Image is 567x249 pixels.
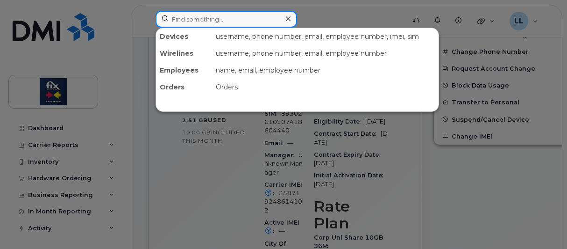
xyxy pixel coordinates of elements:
div: name, email, employee number [212,62,439,79]
div: Wirelines [156,45,212,62]
div: Orders [212,79,439,95]
input: Find something... [156,11,297,28]
div: Orders [156,79,212,95]
div: Employees [156,62,212,79]
div: Devices [156,28,212,45]
div: username, phone number, email, employee number, imei, sim [212,28,439,45]
div: username, phone number, email, employee number [212,45,439,62]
